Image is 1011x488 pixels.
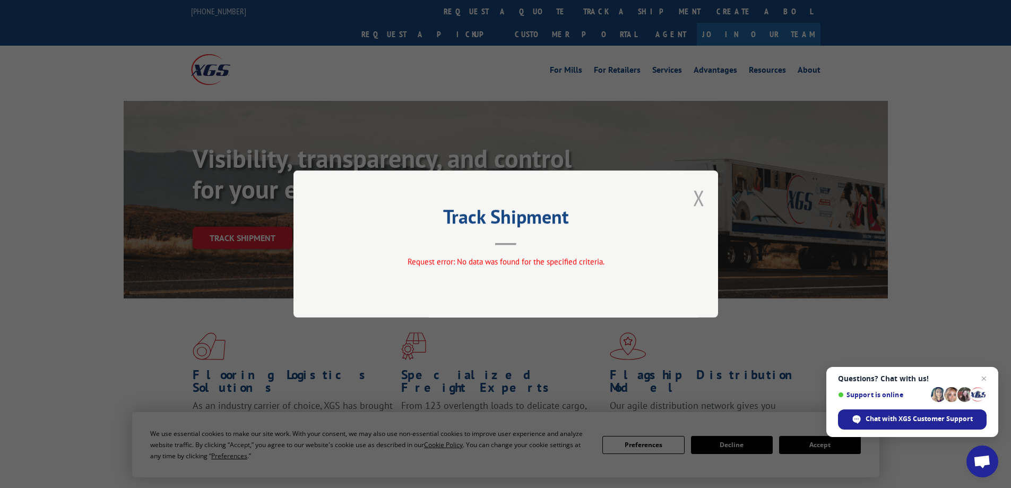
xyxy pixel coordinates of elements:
span: Request error: No data was found for the specified criteria. [407,256,604,267]
a: Open chat [966,446,998,477]
h2: Track Shipment [347,209,665,229]
span: Questions? Chat with us! [838,374,987,383]
span: Support is online [838,391,927,399]
span: Chat with XGS Customer Support [866,414,973,424]
button: Close modal [693,184,705,212]
span: Chat with XGS Customer Support [838,409,987,430]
